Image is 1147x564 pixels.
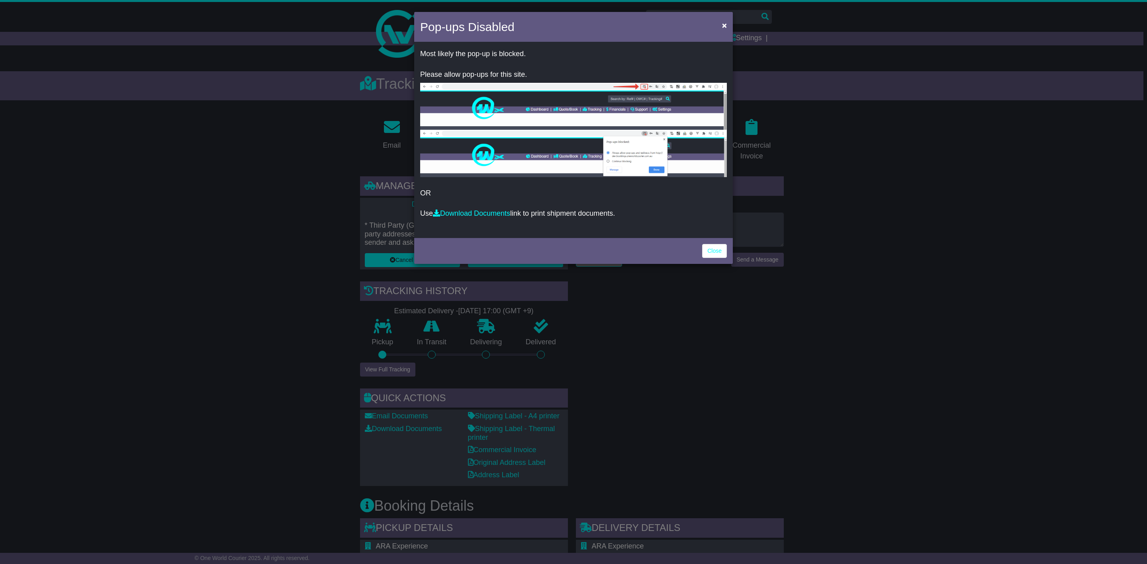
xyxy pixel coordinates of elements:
p: Use link to print shipment documents. [420,209,727,218]
img: allow-popup-1.png [420,83,727,130]
button: Close [718,17,731,33]
span: × [722,21,727,30]
p: Please allow pop-ups for this site. [420,70,727,79]
p: Most likely the pop-up is blocked. [420,50,727,59]
img: allow-popup-2.png [420,130,727,177]
div: OR [414,44,733,236]
a: Close [702,244,727,258]
a: Download Documents [433,209,510,217]
h4: Pop-ups Disabled [420,18,515,36]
